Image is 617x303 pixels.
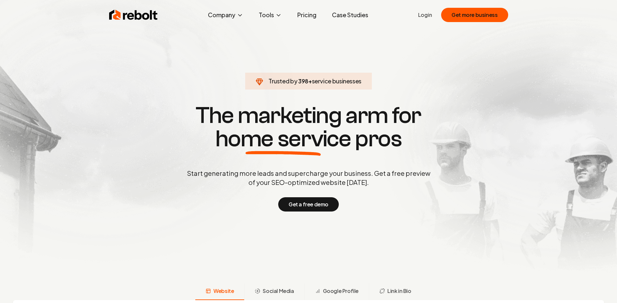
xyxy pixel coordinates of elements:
span: Social Media [263,287,294,295]
button: Tools [254,8,287,21]
a: Case Studies [327,8,373,21]
a: Login [418,11,432,19]
span: Google Profile [323,287,359,295]
button: Get more business [441,8,508,22]
button: Link in Bio [369,283,422,300]
button: Website [195,283,244,300]
span: home service [215,127,351,151]
button: Get a free demo [278,197,339,212]
span: Trusted by [269,77,297,85]
p: Start generating more leads and supercharge your business. Get a free preview of your SEO-optimiz... [186,169,432,187]
span: Link in Bio [387,287,411,295]
span: 398 [298,77,308,86]
span: Website [213,287,234,295]
button: Social Media [244,283,304,300]
span: service businesses [312,77,362,85]
button: Company [203,8,248,21]
h1: The marketing arm for pros [153,104,464,151]
img: Rebolt Logo [109,8,158,21]
span: + [308,77,312,85]
button: Google Profile [304,283,369,300]
a: Pricing [292,8,322,21]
